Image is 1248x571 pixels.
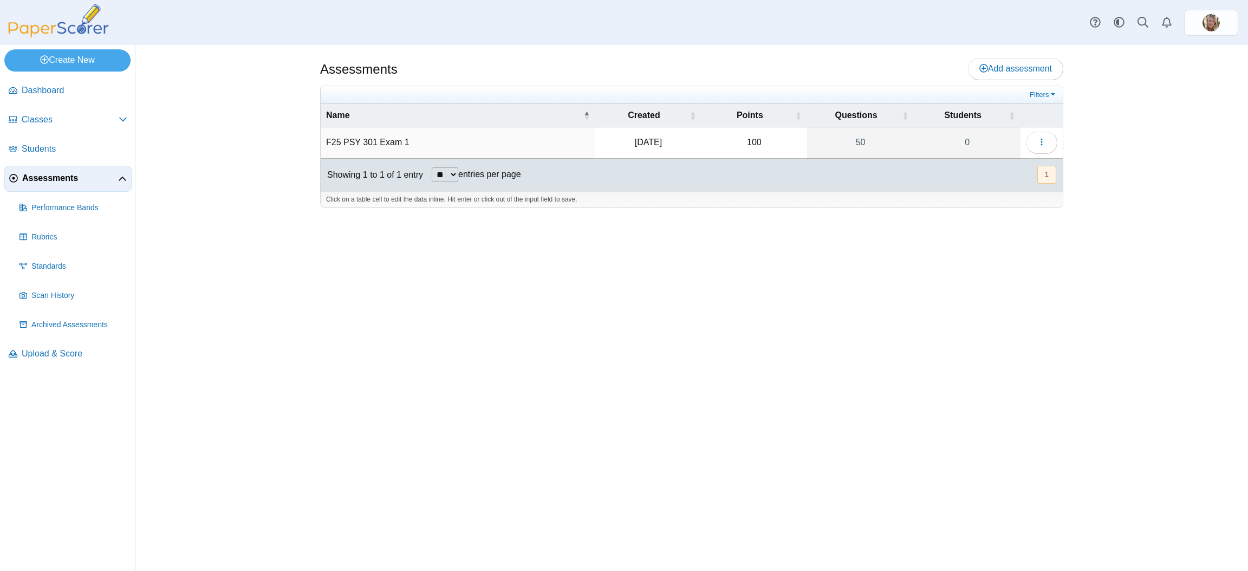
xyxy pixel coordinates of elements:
[1027,89,1060,100] a: Filters
[321,191,1063,207] div: Click on a table cell to edit the data inline. Hit enter or click out of the input field to save.
[4,30,113,39] a: PaperScorer
[1202,14,1220,31] span: Kristalyn Salters-Pedneault
[31,203,127,213] span: Performance Bands
[22,348,127,360] span: Upload & Score
[812,109,900,121] span: Questions
[15,195,132,221] a: Performance Bands
[583,110,590,121] span: Name : Activate to invert sorting
[690,110,696,121] span: Created : Activate to sort
[807,127,914,158] a: 50
[22,114,119,126] span: Classes
[22,172,118,184] span: Assessments
[31,290,127,301] span: Scan History
[4,166,132,192] a: Assessments
[321,127,595,158] td: F25 PSY 301 Exam 1
[1202,14,1220,31] img: ps.HiLHSjYu6LUjlmKa
[1009,110,1015,121] span: Students : Activate to sort
[902,110,908,121] span: Questions : Activate to sort
[22,85,127,96] span: Dashboard
[601,109,687,121] span: Created
[31,232,127,243] span: Rubrics
[701,127,807,158] td: 100
[919,109,1006,121] span: Students
[4,341,132,367] a: Upload & Score
[15,312,132,338] a: Archived Assessments
[979,64,1052,73] span: Add assessment
[4,137,132,163] a: Students
[1184,10,1238,36] a: ps.HiLHSjYu6LUjlmKa
[458,170,521,179] label: entries per page
[15,283,132,309] a: Scan History
[31,261,127,272] span: Standards
[22,143,127,155] span: Students
[4,49,131,71] a: Create New
[15,254,132,280] a: Standards
[326,109,581,121] span: Name
[1036,166,1056,184] nav: pagination
[321,159,423,191] div: Showing 1 to 1 of 1 entry
[31,320,127,330] span: Archived Assessments
[1155,11,1179,35] a: Alerts
[4,107,132,133] a: Classes
[4,78,132,104] a: Dashboard
[635,138,662,147] time: Sep 29, 2025 at 2:08 PM
[968,58,1063,80] a: Add assessment
[320,60,398,79] h1: Assessments
[15,224,132,250] a: Rubrics
[914,127,1020,158] a: 0
[1037,166,1056,184] button: 1
[707,109,793,121] span: Points
[795,110,802,121] span: Points : Activate to sort
[4,4,113,37] img: PaperScorer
